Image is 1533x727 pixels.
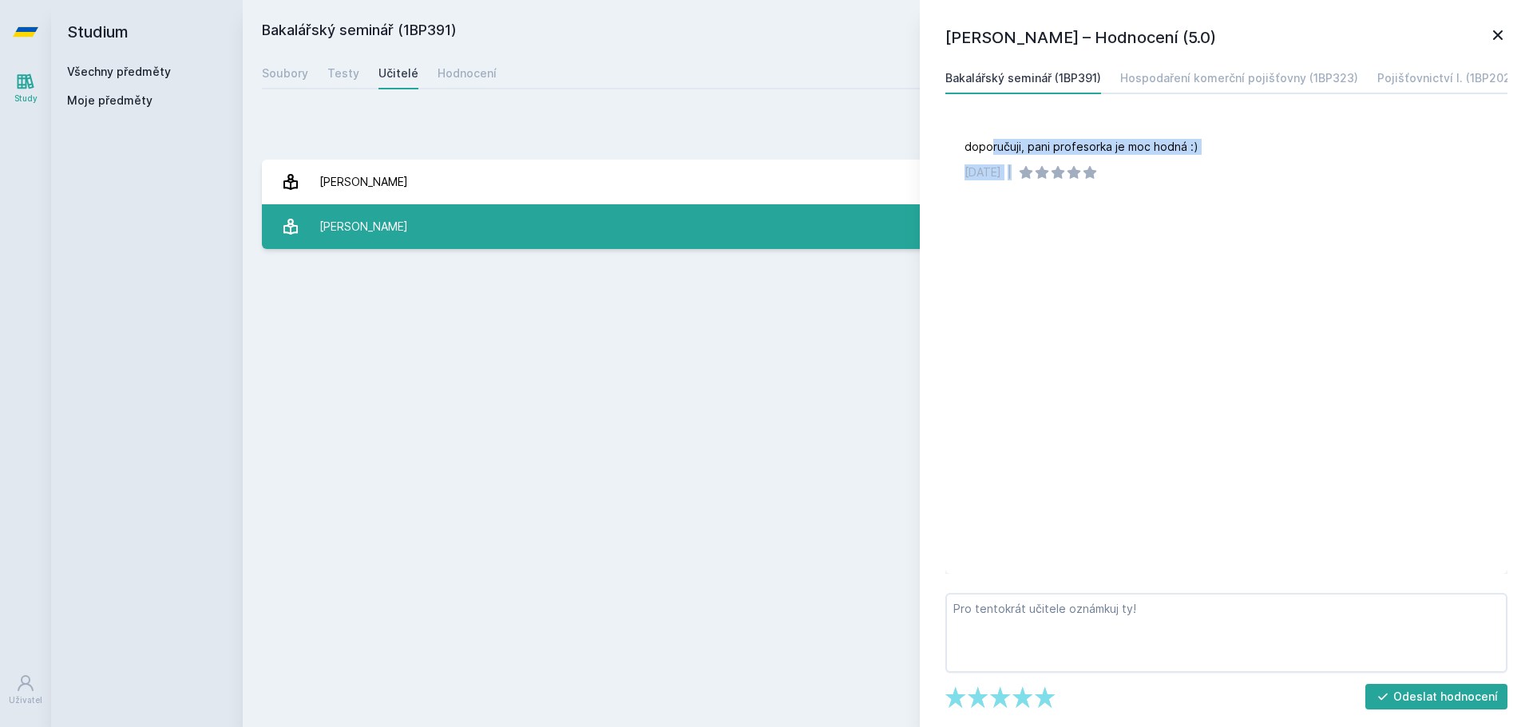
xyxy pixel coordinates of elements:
[327,57,359,89] a: Testy
[262,65,308,81] div: Soubory
[378,57,418,89] a: Učitelé
[438,57,497,89] a: Hodnocení
[3,666,48,714] a: Uživatel
[965,139,1198,155] div: doporučuji, pani profesorka je moc hodná :)
[262,19,1335,45] h2: Bakalářský seminář (1BP391)
[262,57,308,89] a: Soubory
[319,166,408,198] div: [PERSON_NAME]
[262,204,1514,249] a: [PERSON_NAME] 1 hodnocení 5.0
[14,93,38,105] div: Study
[1008,164,1012,180] div: |
[262,160,1514,204] a: [PERSON_NAME] 1 hodnocení 5.0
[965,164,1001,180] div: [DATE]
[438,65,497,81] div: Hodnocení
[3,64,48,113] a: Study
[319,211,408,243] div: [PERSON_NAME]
[67,65,171,78] a: Všechny předměty
[378,65,418,81] div: Učitelé
[9,694,42,706] div: Uživatel
[67,93,153,109] span: Moje předměty
[327,65,359,81] div: Testy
